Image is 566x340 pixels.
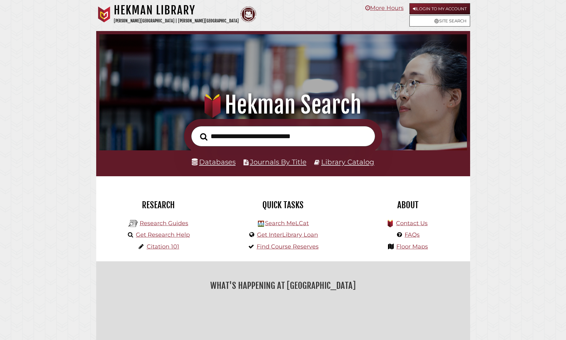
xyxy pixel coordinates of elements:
a: Research Guides [140,220,188,227]
img: Calvin Theological Seminary [240,6,256,22]
h2: Research [101,200,216,210]
a: Databases [192,158,236,166]
button: Search [197,131,211,143]
a: Citation 101 [147,243,179,250]
a: Contact Us [396,220,428,227]
h2: Quick Tasks [226,200,341,210]
a: Library Catalog [321,158,374,166]
p: [PERSON_NAME][GEOGRAPHIC_DATA] | [PERSON_NAME][GEOGRAPHIC_DATA] [114,17,239,25]
a: Floor Maps [396,243,428,250]
h2: About [350,200,465,210]
a: Get Research Help [136,231,190,238]
a: Site Search [409,15,470,27]
img: Hekman Library Logo [128,219,138,228]
h1: Hekman Library [114,3,239,17]
a: More Hours [365,4,404,12]
a: Journals By Title [250,158,306,166]
a: Search MeLCat [265,220,309,227]
h1: Hekman Search [108,91,458,119]
img: Calvin University [96,6,112,22]
a: Find Course Reserves [257,243,319,250]
i: Search [200,133,207,141]
a: Get InterLibrary Loan [257,231,318,238]
a: FAQs [405,231,420,238]
a: Login to My Account [409,3,470,14]
img: Hekman Library Logo [258,221,264,227]
h2: What's Happening at [GEOGRAPHIC_DATA] [101,278,465,293]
